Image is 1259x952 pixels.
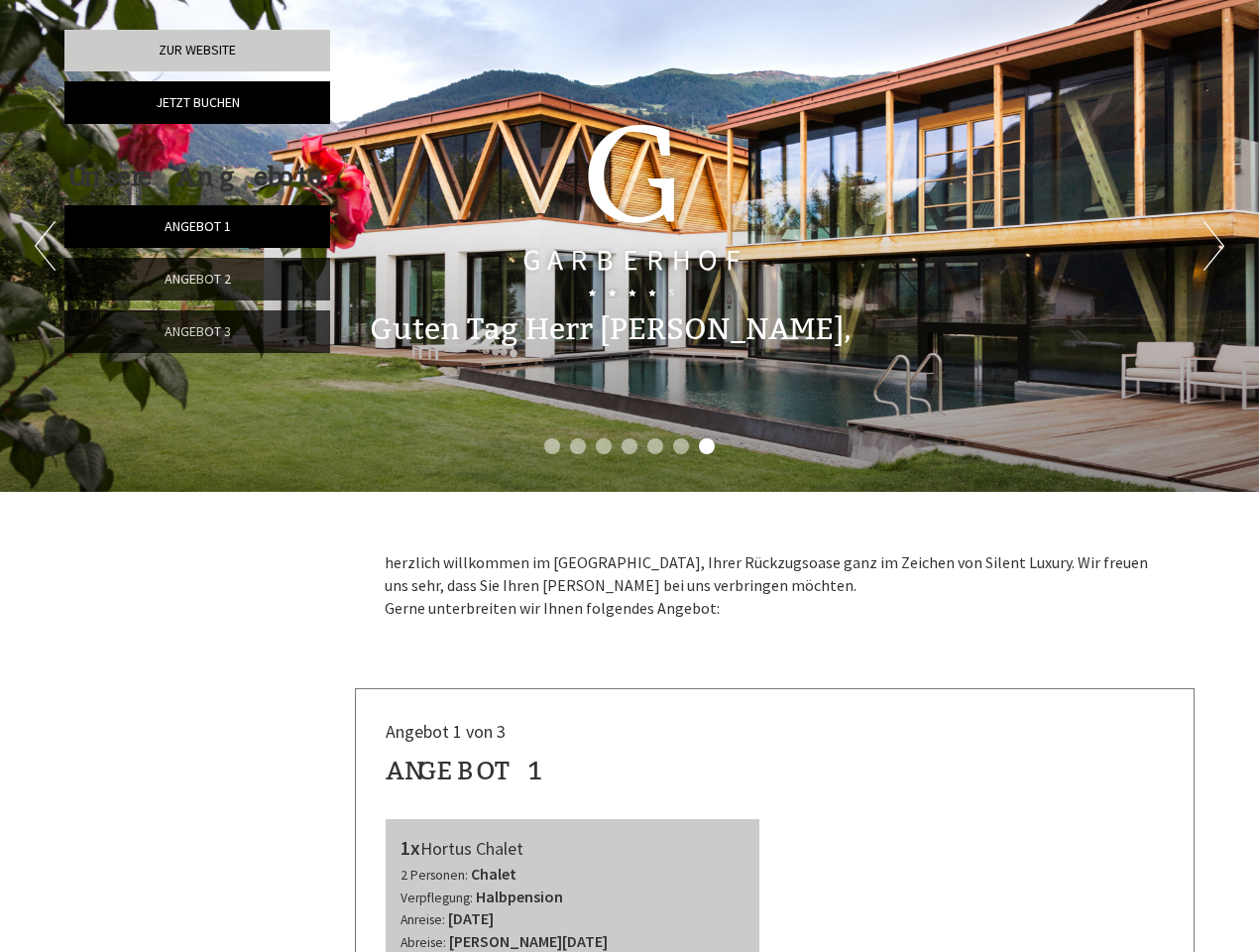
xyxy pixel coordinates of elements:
small: 2 Personen: [401,867,468,884]
span: Angebot 2 [165,270,231,288]
a: Jetzt buchen [64,81,330,124]
div: Hortus Chalet [401,834,745,863]
b: [DATE] [448,908,494,928]
small: Verpflegung: [401,890,473,906]
span: Angebot 1 von 3 [386,720,506,743]
b: Halbpension [476,887,563,906]
b: 1x [401,835,420,860]
b: [PERSON_NAME][DATE] [449,931,608,951]
small: Anreise: [401,911,445,928]
button: Previous [35,221,56,271]
div: Unsere Angebote [64,159,324,195]
span: Angebot 1 [165,217,231,235]
button: Next [1203,221,1224,271]
h1: Guten Tag Herr [PERSON_NAME], [370,313,852,346]
small: Abreise: [401,934,446,951]
b: Chalet [471,864,516,884]
div: Angebot 1 [386,753,545,789]
a: Zur Website [64,30,330,71]
p: herzlich willkommen im [GEOGRAPHIC_DATA], Ihrer Rückzugsoase ganz im Zeichen von Silent Luxury. W... [385,551,1166,620]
